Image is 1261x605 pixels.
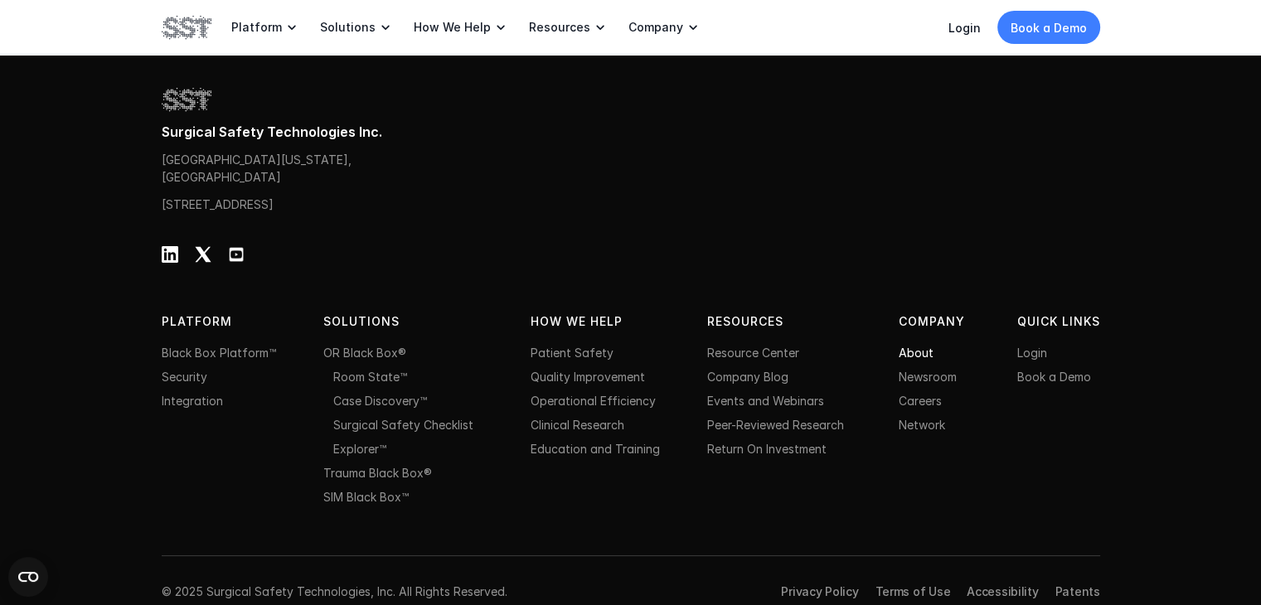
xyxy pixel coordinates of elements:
[529,20,590,35] p: Resources
[162,85,211,114] img: SST logo
[707,442,827,456] a: Return On Investment
[414,20,491,35] p: How We Help
[1016,370,1090,384] a: Book a Demo
[333,442,386,456] a: Explorer™
[162,123,1100,141] p: Surgical Safety Technologies Inc.
[323,346,406,360] a: OR Black Box®
[1016,312,1099,331] p: QUICK LINKS
[997,11,1100,44] a: Book a Demo
[531,346,614,360] a: Patient Safety
[162,346,276,360] a: Black Box Platform™
[899,418,945,432] a: Network
[162,151,361,186] p: [GEOGRAPHIC_DATA][US_STATE], [GEOGRAPHIC_DATA]
[333,418,473,432] a: Surgical Safety Checklist
[707,418,844,432] a: Peer-Reviewed Research
[899,346,934,360] a: About
[1011,19,1087,36] p: Book a Demo
[781,584,858,598] a: Privacy Policy
[1016,346,1046,360] a: Login
[1055,584,1099,598] a: Patents
[531,394,656,408] a: Operational Efficiency
[899,394,942,408] a: Careers
[967,584,1038,598] a: Accessibility
[162,312,264,331] p: PLATFORM
[707,394,824,408] a: Events and Webinars
[323,312,429,331] p: Solutions
[162,196,323,213] p: [STREET_ADDRESS]
[231,20,282,35] p: Platform
[333,370,407,384] a: Room State™
[899,312,969,331] p: Company
[333,394,427,408] a: Case Discovery™
[323,490,409,504] a: SIM Black Box™
[707,370,788,384] a: Company Blog
[162,370,207,384] a: Security
[320,20,376,35] p: Solutions
[875,584,950,598] a: Terms of Use
[162,394,223,408] a: Integration
[899,370,957,384] a: Newsroom
[162,583,507,600] p: © 2025 Surgical Safety Technologies, Inc. All Rights Reserved.
[8,557,48,597] button: Open CMP widget
[628,20,683,35] p: Company
[531,418,624,432] a: Clinical Research
[707,346,799,360] a: Resource Center
[948,21,981,35] a: Login
[531,442,660,456] a: Education and Training
[531,370,645,384] a: Quality Improvement
[707,312,851,331] p: Resources
[228,246,245,263] img: Youtube Logo
[162,13,211,41] img: SST logo
[323,466,432,480] a: Trauma Black Box®
[531,312,633,331] p: HOW WE HELP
